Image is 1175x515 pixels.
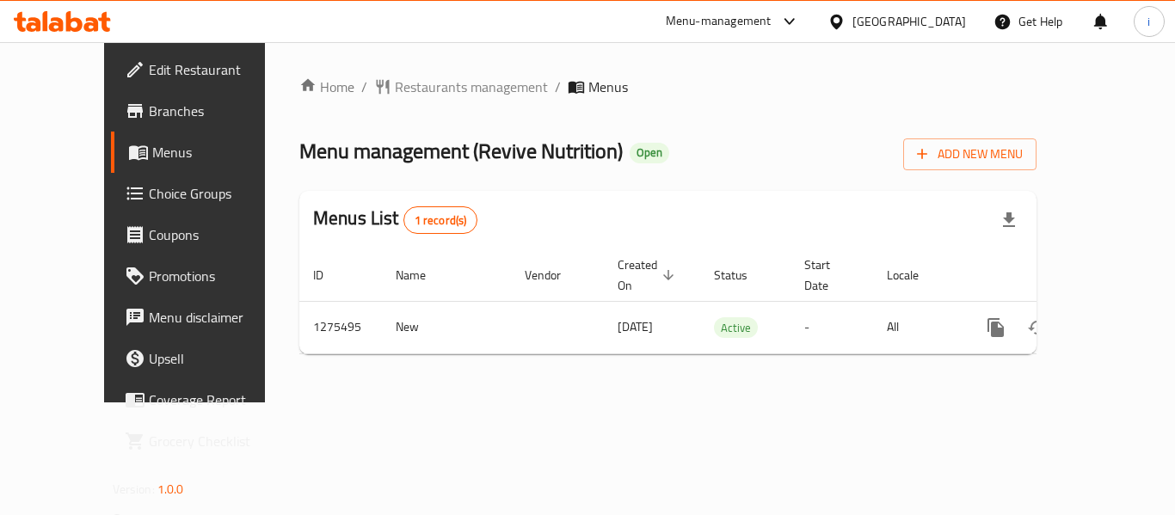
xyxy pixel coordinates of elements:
[111,49,300,90] a: Edit Restaurant
[157,478,184,500] span: 1.0.0
[111,297,300,338] a: Menu disclaimer
[149,431,286,451] span: Grocery Checklist
[714,318,758,338] span: Active
[149,101,286,121] span: Branches
[873,301,962,353] td: All
[149,307,286,328] span: Menu disclaimer
[395,77,548,97] span: Restaurants management
[852,12,966,31] div: [GEOGRAPHIC_DATA]
[618,254,680,296] span: Created On
[299,301,382,353] td: 1275495
[299,132,623,170] span: Menu management ( Revive Nutrition )
[666,11,772,32] div: Menu-management
[903,138,1037,170] button: Add New Menu
[962,249,1154,302] th: Actions
[149,224,286,245] span: Coupons
[299,77,354,97] a: Home
[791,301,873,353] td: -
[111,338,300,379] a: Upsell
[804,254,852,296] span: Start Date
[149,266,286,286] span: Promotions
[714,317,758,338] div: Active
[1017,307,1058,348] button: Change Status
[361,77,367,97] li: /
[299,77,1037,97] nav: breadcrumb
[714,265,770,285] span: Status
[618,316,653,338] span: [DATE]
[149,348,286,369] span: Upsell
[988,199,1030,241] div: Export file
[111,132,300,173] a: Menus
[149,59,286,80] span: Edit Restaurant
[111,214,300,255] a: Coupons
[588,77,628,97] span: Menus
[525,265,583,285] span: Vendor
[152,142,286,162] span: Menus
[630,145,669,160] span: Open
[111,90,300,132] a: Branches
[382,301,511,353] td: New
[630,143,669,163] div: Open
[1147,12,1150,31] span: i
[403,206,478,234] div: Total records count
[975,307,1017,348] button: more
[555,77,561,97] li: /
[149,389,286,410] span: Coverage Report
[887,265,941,285] span: Locale
[299,249,1154,354] table: enhanced table
[313,205,477,234] h2: Menus List
[111,255,300,297] a: Promotions
[404,212,477,229] span: 1 record(s)
[111,379,300,420] a: Coverage Report
[313,265,346,285] span: ID
[111,420,300,462] a: Grocery Checklist
[111,173,300,214] a: Choice Groups
[113,478,155,500] span: Version:
[149,183,286,204] span: Choice Groups
[374,77,548,97] a: Restaurants management
[917,144,1023,165] span: Add New Menu
[396,265,448,285] span: Name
